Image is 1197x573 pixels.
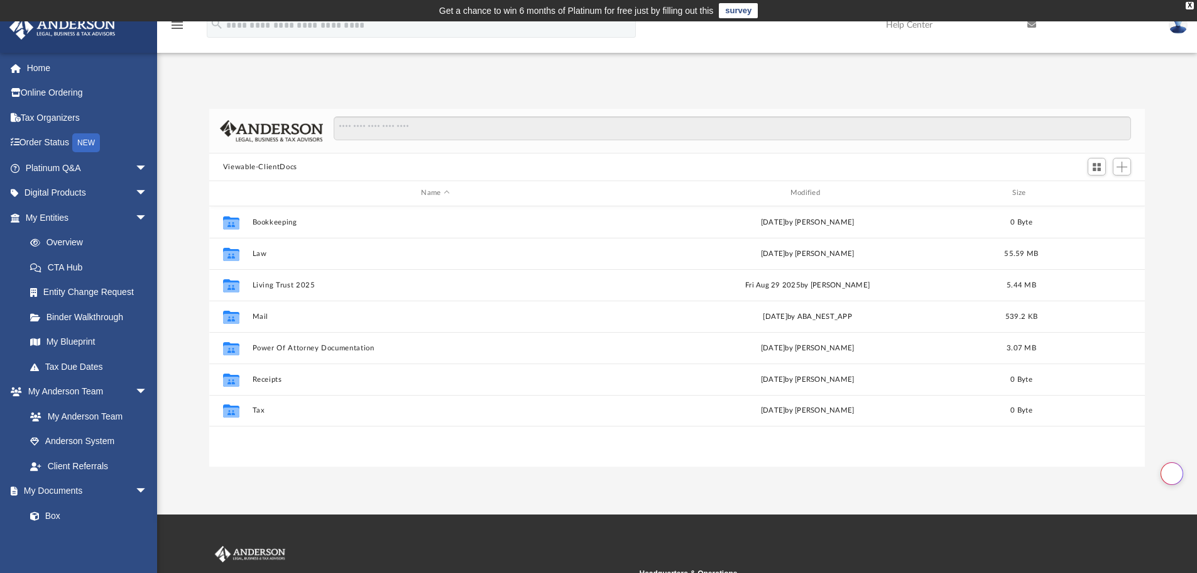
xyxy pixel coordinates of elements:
[9,81,167,106] a: Online Ordering
[252,281,618,289] button: Living Trust 2025
[209,206,1145,467] div: grid
[624,279,990,291] div: Fri Aug 29 2025 by [PERSON_NAME]
[1004,250,1038,257] span: 55.59 MB
[18,429,160,454] a: Anderson System
[135,181,160,206] span: arrow_drop_down
[72,133,100,152] div: NEW
[624,374,990,385] div: [DATE] by [PERSON_NAME]
[9,205,167,230] a: My Entitiesarrow_drop_down
[9,479,160,504] a: My Documentsarrow_drop_down
[18,354,167,379] a: Tax Due Dates
[334,116,1131,140] input: Search files and folders
[210,17,224,31] i: search
[439,3,714,18] div: Get a chance to win 6 months of Platinum for free just by filling out this
[719,3,758,18] a: survey
[135,479,160,504] span: arrow_drop_down
[252,313,618,321] button: Mail
[1005,313,1037,320] span: 539.2 KB
[9,55,167,81] a: Home
[9,130,167,156] a: Order StatusNEW
[135,205,160,231] span: arrow_drop_down
[9,181,167,206] a: Digital Productsarrow_drop_down
[18,255,167,280] a: CTA Hub
[18,503,154,528] a: Box
[1113,158,1132,175] button: Add
[624,342,990,353] div: [DATE] by [PERSON_NAME]
[135,155,160,181] span: arrow_drop_down
[1186,2,1194,9] div: close
[1169,16,1188,34] img: User Pic
[170,18,185,33] i: menu
[252,250,618,258] button: Law
[1007,281,1036,288] span: 5.44 MB
[1007,344,1036,351] span: 3.07 MB
[252,376,618,384] button: Receipts
[624,248,990,259] div: [DATE] by [PERSON_NAME]
[18,230,167,255] a: Overview
[18,453,160,479] a: Client Referrals
[624,187,991,199] div: Modified
[6,15,119,40] img: Anderson Advisors Platinum Portal
[1010,218,1032,225] span: 0 Byte
[252,344,618,352] button: Power Of Attorney Documentation
[18,330,160,355] a: My Blueprint
[212,546,288,562] img: Anderson Advisors Platinum Portal
[996,187,1046,199] div: Size
[135,379,160,405] span: arrow_drop_down
[18,304,167,330] a: Binder Walkthrough
[252,406,618,414] button: Tax
[9,379,160,404] a: My Anderson Teamarrow_drop_down
[252,218,618,226] button: Bookkeeping
[624,405,990,416] div: [DATE] by [PERSON_NAME]
[1088,158,1107,175] button: Switch to Grid View
[1010,407,1032,414] span: 0 Byte
[251,187,618,199] div: Name
[9,155,167,181] a: Platinum Q&Aarrow_drop_down
[1010,376,1032,382] span: 0 Byte
[624,311,990,322] div: [DATE] by ABA_NEST_APP
[215,187,246,199] div: id
[18,280,167,305] a: Entity Change Request
[9,105,167,130] a: Tax Organizers
[170,24,185,33] a: menu
[1052,187,1140,199] div: id
[18,528,160,554] a: Meeting Minutes
[18,404,154,429] a: My Anderson Team
[624,216,990,228] div: [DATE] by [PERSON_NAME]
[223,162,297,173] button: Viewable-ClientDocs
